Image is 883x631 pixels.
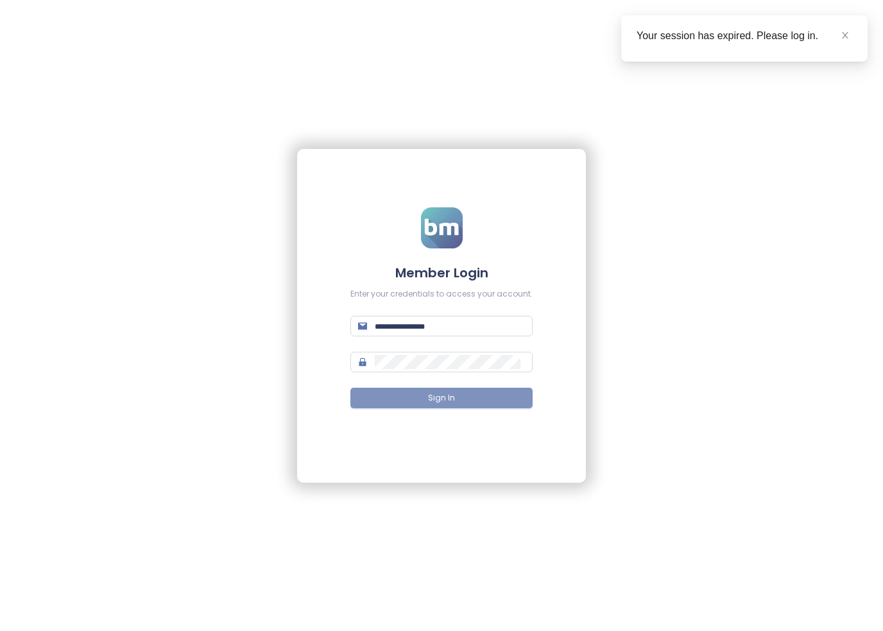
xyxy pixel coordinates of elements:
[841,31,850,40] span: close
[421,207,463,248] img: logo
[358,358,367,367] span: lock
[358,322,367,331] span: mail
[637,28,852,44] div: Your session has expired. Please log in.
[428,392,455,404] span: Sign In
[350,264,533,282] h4: Member Login
[350,288,533,300] div: Enter your credentials to access your account.
[350,388,533,408] button: Sign In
